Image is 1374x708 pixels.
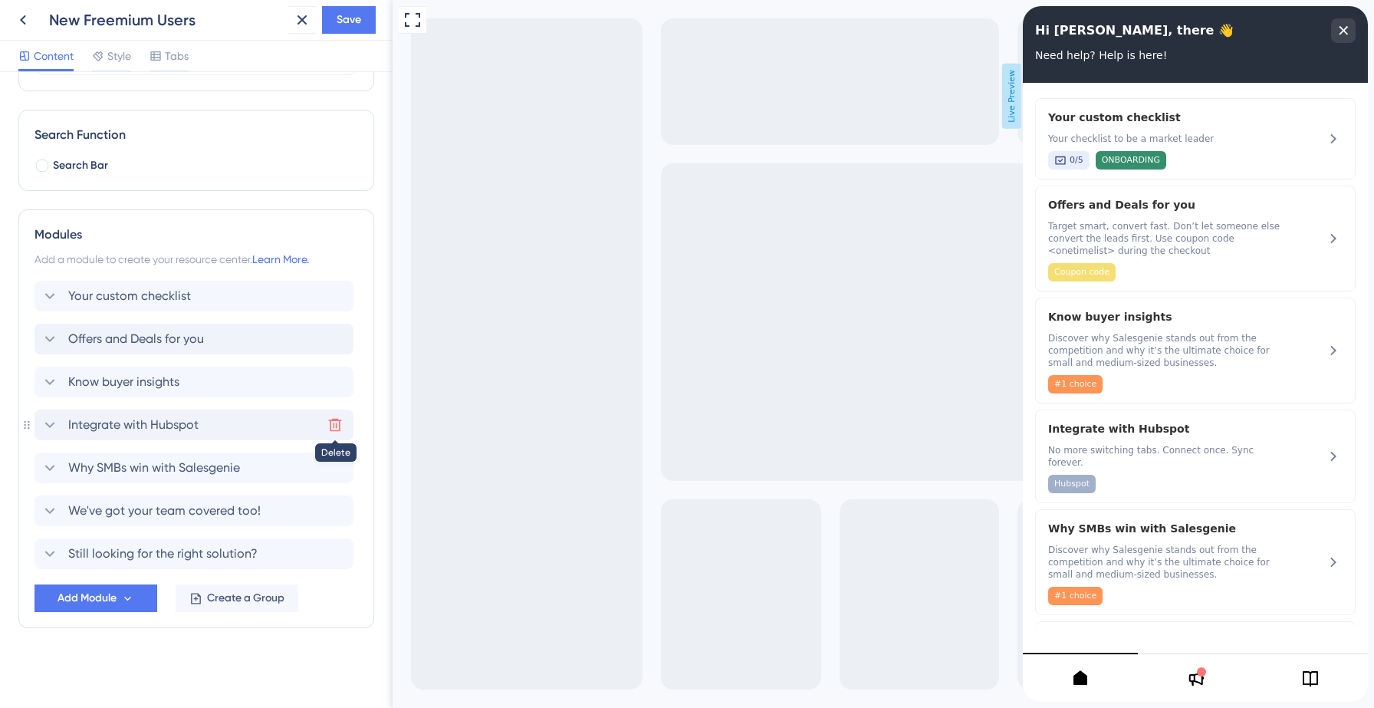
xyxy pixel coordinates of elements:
[35,126,358,144] div: Search Function
[31,472,67,484] span: Hubspot
[31,584,74,596] span: #1 choice
[35,410,358,440] div: Integrate with HubspotDelete
[25,438,261,463] span: No more switching tabs. Connect once. Sync forever.
[35,538,358,569] div: Still looking for the right solution?
[308,12,333,37] div: close resource center
[25,127,261,139] span: Your checklist to be a market leader
[25,513,261,599] div: Why SMBs win with Salesgenie
[49,9,282,31] div: New Freemium Users
[337,11,361,29] span: Save
[35,226,358,244] div: Modules
[12,13,211,36] span: Hi [PERSON_NAME], there 👋
[610,64,629,129] span: Live Preview
[58,589,117,608] span: Add Module
[25,413,261,487] div: Integrate with Hubspot
[68,287,191,305] span: Your custom checklist
[25,413,261,432] span: Integrate with Hubspot
[116,8,121,21] div: 3
[35,453,358,483] div: Why SMBs win with Salesgenie
[35,324,358,354] div: Offers and Deals for you
[207,589,284,608] span: Create a Group
[35,281,358,311] div: Your custom checklist
[165,47,189,65] span: Tabs
[68,459,240,477] span: Why SMBs win with Salesgenie
[252,253,309,265] a: Learn More.
[25,214,261,251] span: Target smart, convert fast. Don’t let someone else convert the leads first. Use coupon code <onet...
[25,102,261,163] div: Your custom checklist
[68,545,258,563] span: Still looking for the right solution?
[33,5,105,23] span: Growth Hub
[25,538,261,575] span: Discover why Salesgenie stands out from the competition and why it’s the ultimate choice for smal...
[176,585,298,612] button: Create a Group
[25,102,261,120] span: Your custom checklist
[25,326,261,363] span: Discover why Salesgenie stands out from the competition and why it’s the ultimate choice for smal...
[25,513,261,532] span: Why SMBs win with Salesgenie
[47,148,61,160] span: 0/5
[68,330,204,348] span: Offers and Deals for you
[53,156,108,175] span: Search Bar
[107,47,131,65] span: Style
[35,253,252,265] span: Add a module to create your resource center.
[25,301,261,387] div: Know buyer insights
[322,6,376,34] button: Save
[68,502,261,520] span: We've got your team covered too!
[35,367,358,397] div: Know buyer insights
[25,189,261,208] span: Offers and Deals for you
[12,43,144,55] span: Need help? Help is here!
[68,373,179,391] span: Know buyer insights
[79,148,137,160] span: ONBOARDING
[68,416,199,434] span: Integrate with Hubspot
[25,301,261,320] span: Know buyer insights
[35,496,358,526] div: We've got your team covered too!
[25,189,261,275] div: Offers and Deals for you
[31,260,87,272] span: Coupon code
[31,372,74,384] span: #1 choice
[34,47,74,65] span: Content
[35,585,157,612] button: Add Module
